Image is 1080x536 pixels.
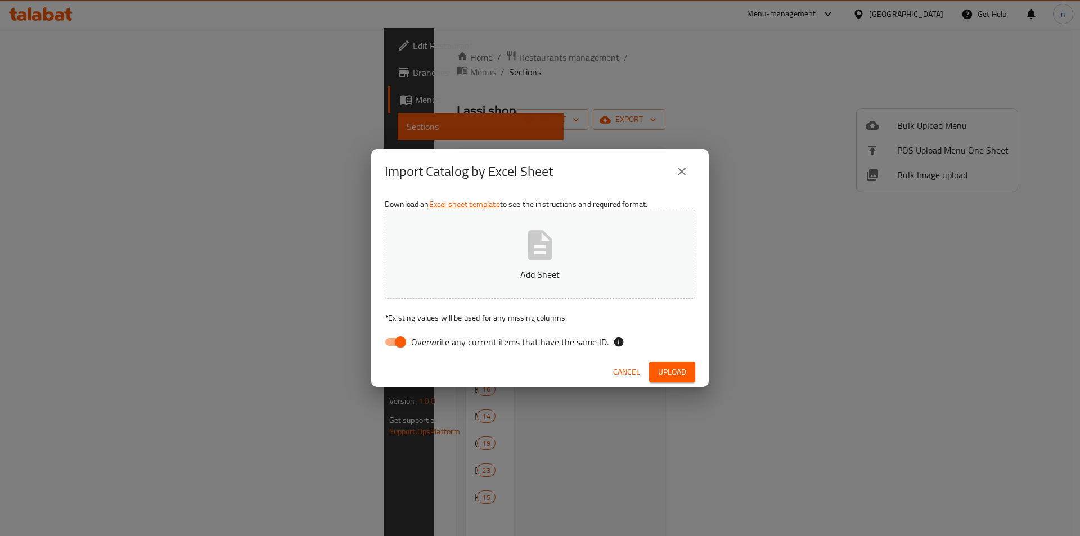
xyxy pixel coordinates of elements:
p: Existing values will be used for any missing columns. [385,312,695,323]
h2: Import Catalog by Excel Sheet [385,163,553,181]
span: Upload [658,365,686,379]
p: Add Sheet [402,268,678,281]
svg: If the overwrite option isn't selected, then the items that match an existing ID will be ignored ... [613,336,624,348]
div: Download an to see the instructions and required format. [371,194,709,357]
span: Cancel [613,365,640,379]
button: close [668,158,695,185]
button: Upload [649,362,695,382]
a: Excel sheet template [429,197,500,211]
span: Overwrite any current items that have the same ID. [411,335,609,349]
button: Cancel [609,362,645,382]
button: Add Sheet [385,210,695,299]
